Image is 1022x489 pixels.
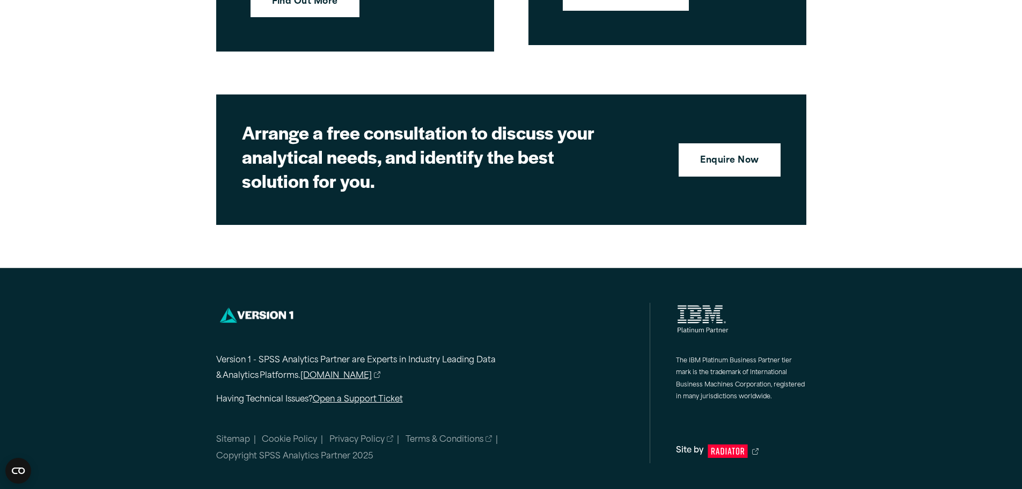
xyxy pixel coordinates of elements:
[242,120,617,193] h2: Arrange a free consultation to discuss your analytical needs, and identify the best solution for ...
[262,436,317,444] a: Cookie Policy
[5,458,31,484] button: Open CMP widget
[216,353,538,384] p: Version 1 - SPSS Analytics Partner are Experts in Industry Leading Data & Analytics Platforms.
[700,154,759,168] strong: Enquire Now
[676,355,806,404] p: The IBM Platinum Business Partner tier mark is the trademark of International Business Machines C...
[216,436,250,444] a: Sitemap
[216,392,538,408] p: Having Technical Issues?
[216,434,650,464] nav: Minor links within the footer
[708,444,748,458] svg: Radiator Digital
[679,143,780,177] a: Enquire Now
[216,452,373,461] span: Copyright SPSS Analytics Partner 2025
[313,396,403,404] a: Open a Support Ticket
[329,434,394,447] a: Privacy Policy
[676,443,703,459] span: Site by
[300,369,381,384] a: [DOMAIN_NAME]
[406,434,492,447] a: Terms & Conditions
[676,443,806,459] a: Site by Radiator Digital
